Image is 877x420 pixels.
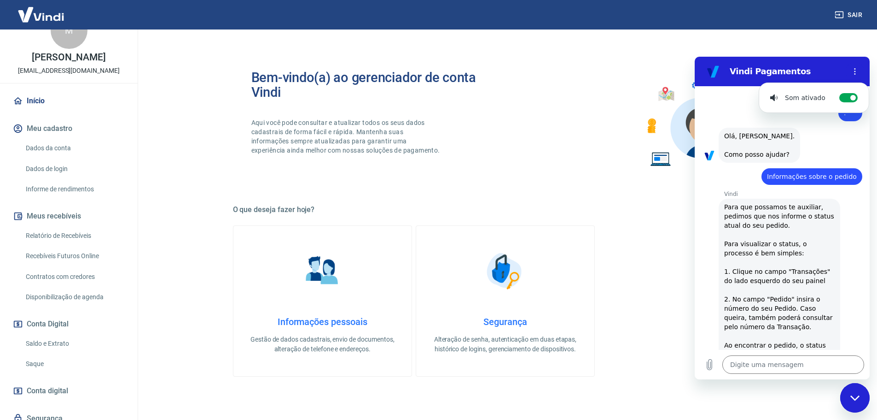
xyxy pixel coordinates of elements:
[11,0,71,29] img: Vindi
[248,316,397,327] h4: Informações pessoais
[251,70,505,100] h2: Bem-vindo(a) ao gerenciador de conta Vindi
[233,205,778,214] h5: O que deseja fazer hoje?
[482,248,528,294] img: Segurança
[11,206,127,226] button: Meus recebíveis
[233,225,412,377] a: Informações pessoaisInformações pessoaisGestão de dados cadastrais, envio de documentos, alteraçã...
[431,316,580,327] h4: Segurança
[416,225,595,377] a: SegurançaSegurançaAlteração de senha, autenticação em duas etapas, histórico de logins, gerenciam...
[299,248,345,294] img: Informações pessoais
[11,381,127,401] a: Conta digital
[22,226,127,245] a: Relatório de Recebíveis
[22,247,127,266] a: Recebíveis Futuros Online
[639,70,760,172] img: Imagem de um avatar masculino com diversos icones exemplificando as funcionalidades do gerenciado...
[11,118,127,139] button: Meu cadastro
[833,6,866,24] button: Sair
[29,147,141,338] span: Para que possamos te auxiliar, pedimos que nos informe o status atual do seu pedido. Para visuali...
[22,267,127,286] a: Contratos com credores
[431,335,580,354] p: Alteração de senha, autenticação em duas etapas, histórico de logins, gerenciamento de dispositivos.
[22,334,127,353] a: Saldo e Extrato
[51,12,87,49] div: M
[32,53,105,62] p: [PERSON_NAME]
[22,160,127,178] a: Dados de login
[6,299,24,317] button: Carregar arquivo
[22,288,127,307] a: Disponibilização de agenda
[11,91,127,111] a: Início
[22,355,127,373] a: Saque
[22,180,127,199] a: Informe de rendimentos
[840,383,870,413] iframe: Botão para abrir a janela de mensagens, conversa em andamento
[11,314,127,334] button: Conta Digital
[248,335,397,354] p: Gestão de dados cadastrais, envio de documentos, alteração de telefone e endereços.
[251,118,442,155] p: Aqui você pode consultar e atualizar todos os seus dados cadastrais de forma fácil e rápida. Mant...
[22,139,127,158] a: Dados da conta
[695,57,870,379] iframe: Janela de mensagens
[27,385,68,397] span: Conta digital
[18,66,120,76] p: [EMAIL_ADDRESS][DOMAIN_NAME]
